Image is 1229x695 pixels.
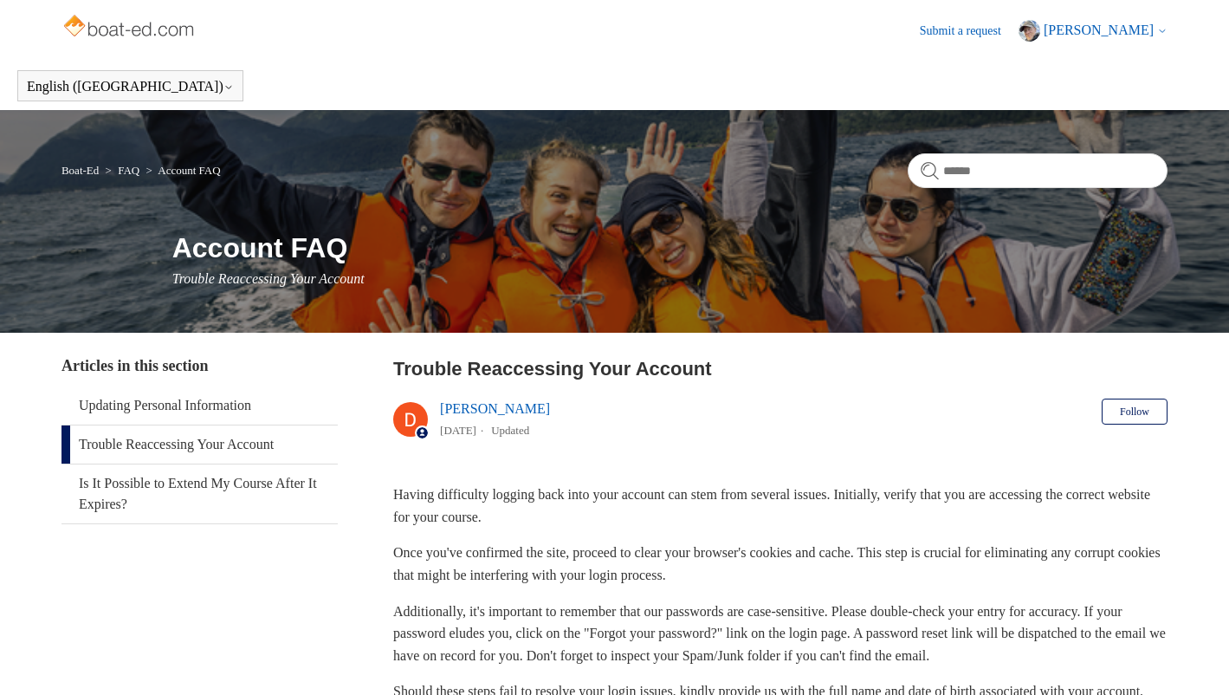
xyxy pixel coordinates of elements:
[102,164,143,177] li: FAQ
[491,424,529,437] li: Updated
[142,164,220,177] li: Account FAQ
[172,227,1168,269] h1: Account FAQ
[1019,20,1168,42] button: [PERSON_NAME]
[61,357,208,374] span: Articles in this section
[440,424,476,437] time: 03/01/2024, 15:55
[118,164,139,177] a: FAQ
[393,542,1168,586] p: Once you've confirmed the site, proceed to clear your browser's cookies and cache. This step is c...
[27,79,234,94] button: English ([GEOGRAPHIC_DATA])
[1102,399,1168,425] button: Follow Article
[1044,23,1154,37] span: [PERSON_NAME]
[61,425,338,464] a: Trouble Reaccessing Your Account
[172,271,365,286] span: Trouble Reaccessing Your Account
[61,10,199,45] img: Boat-Ed Help Center home page
[393,484,1168,528] p: Having difficulty logging back into your account can stem from several issues. Initially, verify ...
[61,164,99,177] a: Boat-Ed
[440,401,550,416] a: [PERSON_NAME]
[908,153,1168,188] input: Search
[393,601,1168,667] p: Additionally, it's important to remember that our passwords are case-sensitive. Please double-che...
[61,464,338,523] a: Is It Possible to Extend My Course After It Expires?
[393,354,1168,383] h2: Trouble Reaccessing Your Account
[158,164,220,177] a: Account FAQ
[61,386,338,425] a: Updating Personal Information
[61,164,102,177] li: Boat-Ed
[920,22,1019,40] a: Submit a request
